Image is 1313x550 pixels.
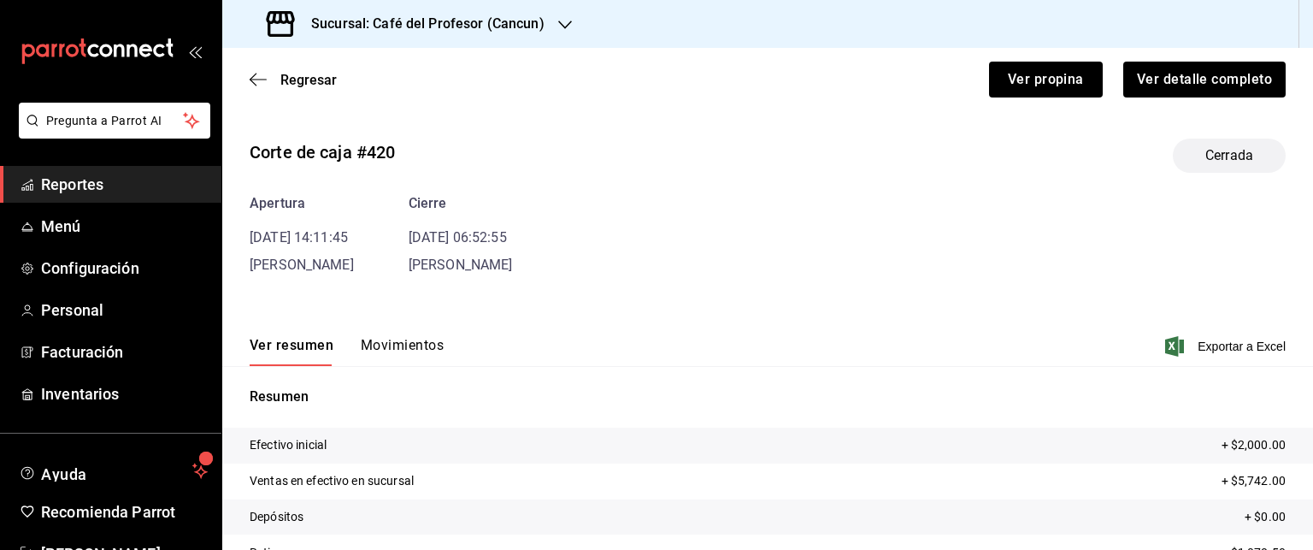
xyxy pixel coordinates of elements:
[250,229,348,245] time: [DATE] 14:11:45
[41,500,208,523] span: Recomienda Parrot
[409,229,507,245] time: [DATE] 06:52:55
[41,173,208,196] span: Reportes
[250,193,354,214] div: Apertura
[409,193,513,214] div: Cierre
[361,337,444,366] button: Movimientos
[1123,62,1286,98] button: Ver detalle completo
[1222,436,1286,454] p: + $2,000.00
[250,472,414,490] p: Ventas en efectivo en sucursal
[250,387,1286,407] p: Resumen
[12,124,210,142] a: Pregunta a Parrot AI
[1195,145,1263,166] span: Cerrada
[1245,508,1286,526] p: + $0.00
[41,461,185,482] span: Ayuda
[280,72,337,88] span: Regresar
[250,337,333,366] button: Ver resumen
[1222,472,1286,490] p: + $5,742.00
[250,72,337,88] button: Regresar
[46,112,184,130] span: Pregunta a Parrot AI
[409,257,513,273] span: [PERSON_NAME]
[41,257,208,280] span: Configuración
[989,62,1103,98] button: Ver propina
[250,436,327,454] p: Efectivo inicial
[250,139,395,165] div: Corte de caja #420
[250,508,303,526] p: Depósitos
[1169,336,1286,357] button: Exportar a Excel
[188,44,202,58] button: open_drawer_menu
[41,382,208,405] span: Inventarios
[41,215,208,238] span: Menú
[297,14,545,34] h3: Sucursal: Café del Profesor (Cancun)
[250,257,354,273] span: [PERSON_NAME]
[41,299,208,322] span: Personal
[41,340,208,364] span: Facturación
[19,103,210,139] button: Pregunta a Parrot AI
[250,337,444,366] div: navigation tabs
